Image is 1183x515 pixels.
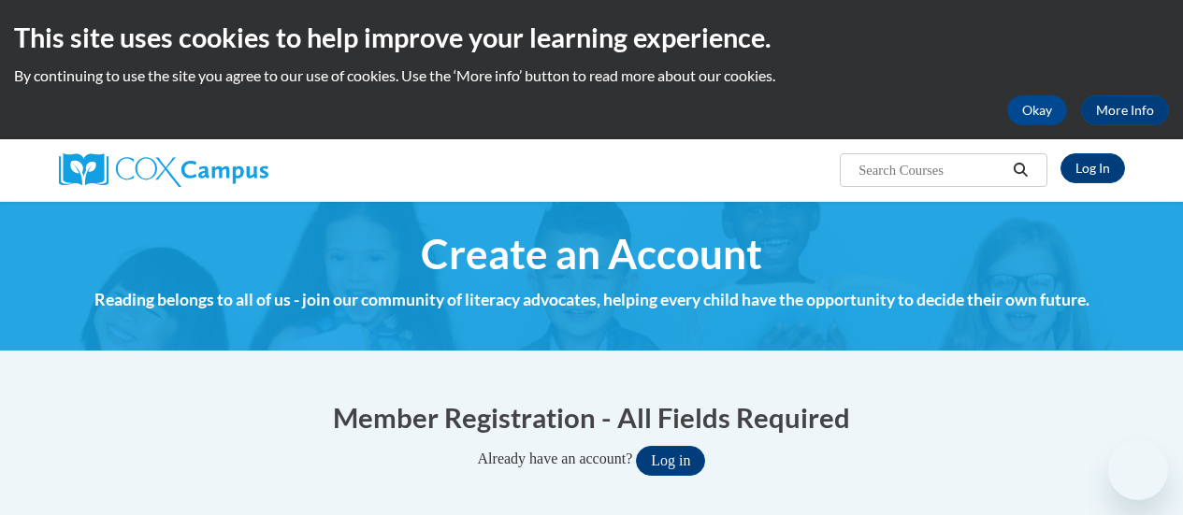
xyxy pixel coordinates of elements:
p: By continuing to use the site you agree to our use of cookies. Use the ‘More info’ button to read... [14,65,1169,86]
h4: Reading belongs to all of us - join our community of literacy advocates, helping every child have... [59,288,1125,312]
a: More Info [1081,95,1169,125]
h2: This site uses cookies to help improve your learning experience. [14,19,1169,56]
img: Cox Campus [59,153,268,187]
h1: Member Registration - All Fields Required [59,398,1125,436]
span: Already have an account? [478,451,633,466]
button: Log in [636,446,705,476]
span: Create an Account [421,229,762,279]
button: Search [1006,159,1034,181]
input: Search Courses [857,159,1006,181]
iframe: Button to launch messaging window [1108,440,1168,500]
button: Okay [1007,95,1067,125]
a: Log In [1060,153,1125,183]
